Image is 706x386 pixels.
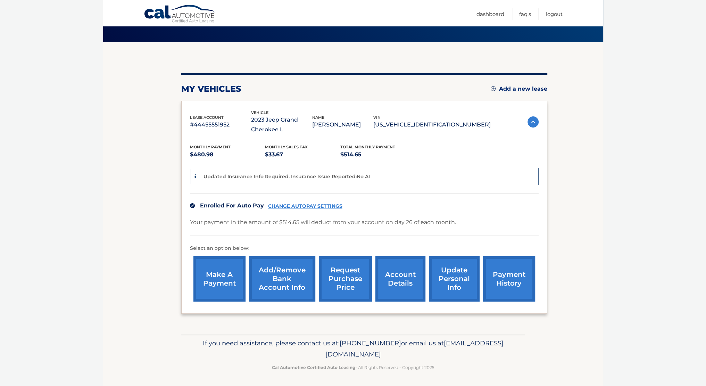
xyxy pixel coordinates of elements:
a: FAQ's [519,8,531,20]
p: Select an option below: [190,244,539,253]
a: update personal info [429,256,480,302]
p: $33.67 [265,150,340,159]
a: make a payment [193,256,246,302]
p: #44455551952 [190,120,251,130]
span: Monthly sales Tax [265,145,308,149]
span: Enrolled For Auto Pay [200,202,264,209]
a: Add a new lease [491,85,547,92]
strong: Cal Automotive Certified Auto Leasing [272,365,355,370]
a: Dashboard [476,8,504,20]
p: Your payment in the amount of $514.65 will deduct from your account on day 26 of each month. [190,217,456,227]
p: 2023 Jeep Grand Cherokee L [251,115,312,134]
img: add.svg [491,86,496,91]
span: [PHONE_NUMBER] [340,339,401,347]
p: - All Rights Reserved - Copyright 2025 [186,364,521,371]
span: Total Monthly Payment [340,145,395,149]
a: payment history [483,256,535,302]
p: [US_VEHICLE_IDENTIFICATION_NUMBER] [373,120,491,130]
span: vin [373,115,381,120]
span: Monthly Payment [190,145,231,149]
img: check.svg [190,203,195,208]
p: [PERSON_NAME] [312,120,373,130]
img: accordion-active.svg [528,116,539,128]
a: request purchase price [319,256,372,302]
p: $514.65 [340,150,416,159]
span: [EMAIL_ADDRESS][DOMAIN_NAME] [325,339,504,358]
a: Cal Automotive [144,5,217,25]
a: account details [375,256,425,302]
span: lease account [190,115,224,120]
p: $480.98 [190,150,265,159]
h2: my vehicles [181,84,241,94]
span: vehicle [251,110,268,115]
p: If you need assistance, please contact us at: or email us at [186,338,521,360]
a: Add/Remove bank account info [249,256,315,302]
p: Updated Insurance Info Required. Insurance Issue Reported:No AI [204,173,370,180]
span: name [312,115,324,120]
a: Logout [546,8,563,20]
a: CHANGE AUTOPAY SETTINGS [268,203,342,209]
